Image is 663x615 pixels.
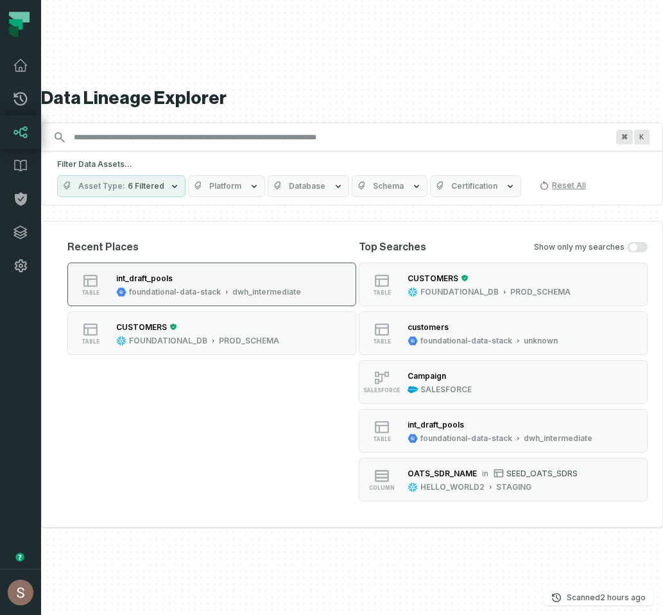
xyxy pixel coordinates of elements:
button: Scanned[DATE] 8:10:38 AM [544,590,653,605]
p: Scanned [567,591,646,604]
span: Press ⌘ + K to focus the search bar [616,130,633,144]
div: Tooltip anchor [14,551,26,563]
span: Press ⌘ + K to focus the search bar [634,130,650,144]
relative-time: Sep 4, 2025, 8:10 AM GMT+3 [600,593,646,602]
img: avatar of Shay Gafniel [8,580,33,605]
h1: Data Lineage Explorer [41,87,663,110]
